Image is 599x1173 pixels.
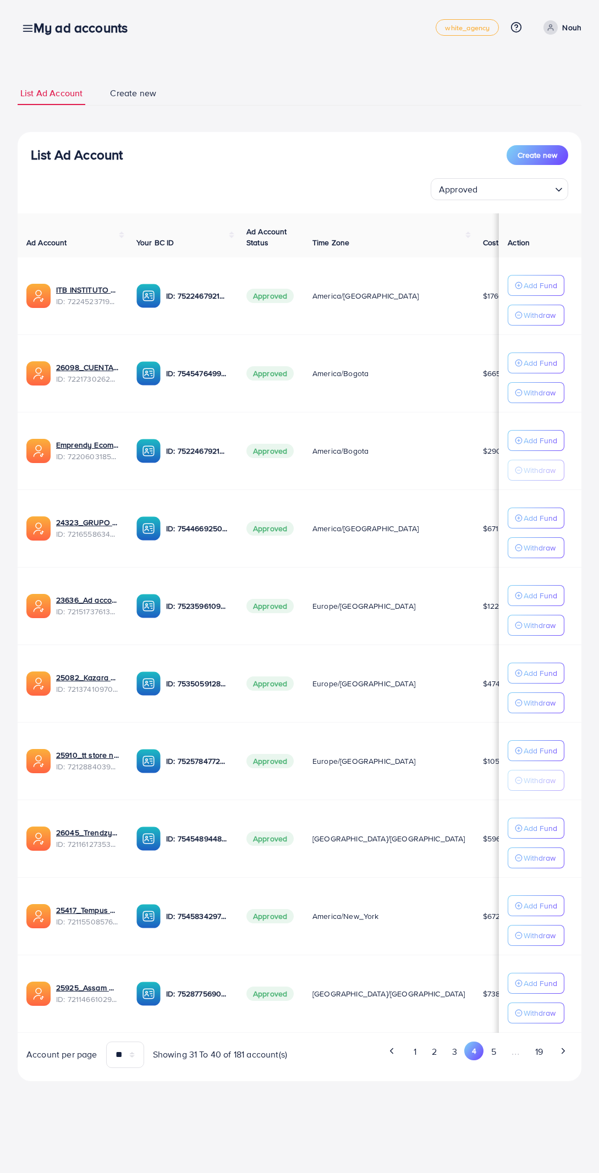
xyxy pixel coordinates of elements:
span: Europe/[GEOGRAPHIC_DATA] [312,601,415,612]
span: ID: 7216558634640113665 [56,528,119,539]
p: Withdraw [524,386,556,399]
span: ID: 7213741097078554625 [56,684,119,695]
div: Search for option [431,178,568,200]
button: Add Fund [508,895,564,916]
button: Add Fund [508,275,564,296]
span: Approved [246,831,294,846]
span: ID: 7212884039676624898 [56,761,119,772]
p: Add Fund [524,356,557,370]
p: Withdraw [524,619,556,632]
p: Add Fund [524,589,557,602]
button: Add Fund [508,353,564,373]
a: 25910_tt store nl 21-03_1679395403022 [56,750,119,761]
button: Go to page 2 [425,1042,444,1062]
span: America/[GEOGRAPHIC_DATA] [312,523,419,534]
span: Approved [437,181,480,197]
button: Add Fund [508,508,564,528]
button: Withdraw [508,305,564,326]
button: Add Fund [508,818,564,839]
p: ID: 7545834297027182593 [166,910,229,923]
img: ic-ba-acc.ded83a64.svg [136,439,161,463]
div: <span class='underline'>25910_tt store nl 21-03_1679395403022</span></br>7212884039676624898 [56,750,119,772]
button: Create new [507,145,568,165]
span: America/Bogota [312,445,369,456]
p: Withdraw [524,851,556,864]
button: Withdraw [508,615,564,636]
span: Approved [246,599,294,613]
button: Withdraw [508,770,564,791]
p: Withdraw [524,774,556,787]
span: Approved [246,521,294,536]
a: 24323_GRUPO CHIOS ADS_1680309026094 [56,517,119,528]
span: ID: 7220603185000480770 [56,451,119,462]
img: ic-ba-acc.ded83a64.svg [136,827,161,851]
div: <span class='underline'>Emprendy Ecomdy</span></br>7220603185000480770 [56,439,119,462]
span: Account per page [26,1048,97,1061]
span: Ad Account [26,237,67,248]
img: ic-ba-acc.ded83a64.svg [136,904,161,928]
span: $665.98 [483,368,512,379]
p: Withdraw [524,929,556,942]
h3: List Ad Account [31,147,123,163]
span: ID: 7211612735388401665 [56,839,119,850]
img: ic-ads-acc.e4c84228.svg [26,361,51,386]
span: $2900 [483,445,507,456]
p: Withdraw [524,309,556,322]
button: Add Fund [508,585,564,606]
span: Approved [246,444,294,458]
span: Approved [246,754,294,768]
p: ID: 7545489448281587729 [166,832,229,845]
span: America/[GEOGRAPHIC_DATA] [312,290,419,301]
img: ic-ba-acc.ded83a64.svg [136,361,161,386]
p: Add Fund [524,899,557,912]
button: Withdraw [508,1003,564,1023]
span: ID: 7215173761379598337 [56,606,119,617]
button: Add Fund [508,663,564,684]
p: Add Fund [524,822,557,835]
span: Europe/[GEOGRAPHIC_DATA] [312,756,415,767]
span: Approved [246,987,294,1001]
button: Go to previous page [383,1042,402,1060]
img: ic-ads-acc.e4c84228.svg [26,671,51,696]
p: Withdraw [524,696,556,709]
p: ID: 7545476499563364360 [166,367,229,380]
p: ID: 7528775690330750993 [166,987,229,1000]
span: Your BC ID [136,237,174,248]
img: ic-ads-acc.e4c84228.svg [26,982,51,1006]
div: <span class='underline'>25925_Assam Rafique_1679055162750</span></br>7211466102910582786 [56,982,119,1005]
span: Action [508,237,530,248]
a: 26045_Trendzystuff_1679084461871 [56,827,119,838]
p: ID: 7525784772414111761 [166,755,229,768]
span: Showing 31 To 40 of 181 account(s) [153,1048,287,1061]
img: ic-ads-acc.e4c84228.svg [26,827,51,851]
p: Add Fund [524,667,557,680]
span: $1053.44 [483,756,515,767]
span: America/Bogota [312,368,369,379]
button: Add Fund [508,740,564,761]
button: Go to page 5 [483,1042,503,1062]
p: ID: 7522467921499799553 [166,289,229,302]
button: Go to page 4 [464,1042,483,1060]
span: Create new [110,87,156,100]
span: Approved [246,366,294,381]
button: Withdraw [508,537,564,558]
img: ic-ba-acc.ded83a64.svg [136,594,161,618]
span: Time Zone [312,237,349,248]
span: $4746.46 [483,678,515,689]
p: ID: 7523596109601095697 [166,599,229,613]
iframe: Chat [552,1124,591,1165]
span: Approved [246,289,294,303]
img: ic-ba-acc.ded83a64.svg [136,516,161,541]
img: ic-ads-acc.e4c84228.svg [26,516,51,541]
h3: My ad accounts [34,20,136,36]
p: Add Fund [524,977,557,990]
span: Ad Account Status [246,226,287,248]
span: $671.57 [483,523,509,534]
p: Withdraw [524,541,556,554]
img: ic-ba-acc.ded83a64.svg [136,671,161,696]
div: <span class='underline'>24323_GRUPO CHIOS ADS_1680309026094</span></br>7216558634640113665 [56,517,119,539]
button: Go to page 3 [444,1042,464,1062]
p: Add Fund [524,744,557,757]
span: $596.66 [483,833,512,844]
p: Add Fund [524,279,557,292]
